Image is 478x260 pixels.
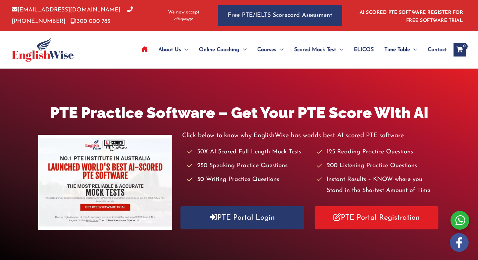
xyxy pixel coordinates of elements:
a: 1300 000 783 [70,18,110,24]
a: CoursesMenu Toggle [252,38,289,62]
a: ELICOS [349,38,379,62]
img: Afterpay-Logo [174,17,193,21]
li: 200 Listening Practice Questions [317,160,440,172]
li: 125 Reading Practice Questions [317,147,440,158]
span: Menu Toggle [276,38,283,62]
a: PTE Portal Login [180,206,304,229]
a: AI SCORED PTE SOFTWARE REGISTER FOR FREE SOFTWARE TRIAL [360,10,463,23]
span: We now accept [168,9,199,16]
img: cropped-ew-logo [12,38,74,62]
li: 30X AI Scored Full Length Mock Tests [187,147,310,158]
img: white-facebook.png [450,233,469,252]
span: Time Table [384,38,410,62]
a: Contact [422,38,447,62]
span: Menu Toggle [240,38,247,62]
nav: Site Navigation: Main Menu [136,38,447,62]
a: View Shopping Cart, empty [454,43,466,57]
span: Contact [428,38,447,62]
li: 250 Speaking Practice Questions [187,160,310,172]
a: [PHONE_NUMBER] [12,7,133,24]
a: Time TableMenu Toggle [379,38,422,62]
span: Courses [257,38,276,62]
span: Scored Mock Test [294,38,336,62]
a: PTE Portal Registration [315,206,438,229]
a: About UsMenu Toggle [153,38,194,62]
span: About Us [158,38,181,62]
li: Instant Results – KNOW where you Stand in the Shortest Amount of Time [317,174,440,197]
span: Menu Toggle [181,38,188,62]
aside: Header Widget 1 [356,5,466,27]
span: Menu Toggle [336,38,343,62]
span: Online Coaching [199,38,240,62]
a: Online CoachingMenu Toggle [194,38,252,62]
li: 50 Writing Practice Questions [187,174,310,185]
a: Scored Mock TestMenu Toggle [289,38,349,62]
a: Free PTE/IELTS Scorecard Assessment [218,5,342,26]
h1: PTE Practice Software – Get Your PTE Score With AI [38,102,440,123]
img: pte-institute-main [38,135,172,230]
span: ELICOS [354,38,374,62]
span: Menu Toggle [410,38,417,62]
p: Click below to know why EnglishWise has worlds best AI scored PTE software [182,130,440,141]
a: [EMAIL_ADDRESS][DOMAIN_NAME] [12,7,120,13]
